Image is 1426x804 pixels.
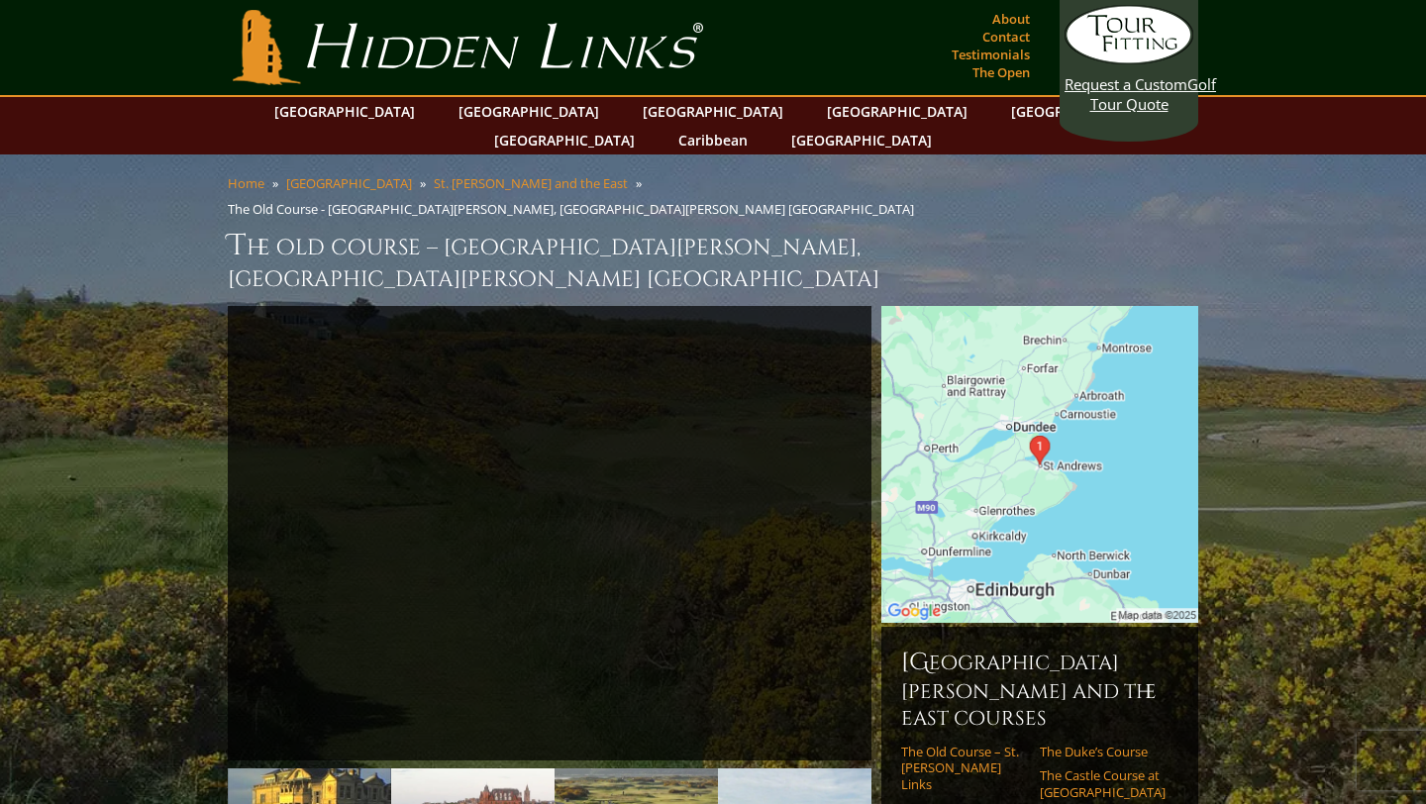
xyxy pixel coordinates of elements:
a: [GEOGRAPHIC_DATA] [484,126,645,154]
a: Testimonials [947,41,1035,68]
a: [GEOGRAPHIC_DATA] [449,97,609,126]
a: Contact [977,23,1035,50]
a: [GEOGRAPHIC_DATA] [817,97,977,126]
a: The Open [968,58,1035,86]
a: [GEOGRAPHIC_DATA] [633,97,793,126]
a: Home [228,174,264,192]
a: St. [PERSON_NAME] and the East [434,174,628,192]
span: Request a Custom [1065,74,1187,94]
a: Caribbean [668,126,758,154]
a: [GEOGRAPHIC_DATA] [286,174,412,192]
a: [GEOGRAPHIC_DATA] [781,126,942,154]
h1: The Old Course – [GEOGRAPHIC_DATA][PERSON_NAME], [GEOGRAPHIC_DATA][PERSON_NAME] [GEOGRAPHIC_DATA] [228,226,1198,294]
a: [GEOGRAPHIC_DATA] [264,97,425,126]
a: [GEOGRAPHIC_DATA] [1001,97,1162,126]
li: The Old Course - [GEOGRAPHIC_DATA][PERSON_NAME], [GEOGRAPHIC_DATA][PERSON_NAME] [GEOGRAPHIC_DATA] [228,200,922,218]
a: The Duke’s Course [1040,744,1166,759]
a: About [987,5,1035,33]
img: Google Map of St Andrews Links, St Andrews, United Kingdom [881,306,1198,623]
a: The Old Course – St. [PERSON_NAME] Links [901,744,1027,792]
h6: [GEOGRAPHIC_DATA][PERSON_NAME] and the East Courses [901,647,1178,732]
a: Request a CustomGolf Tour Quote [1065,5,1193,114]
